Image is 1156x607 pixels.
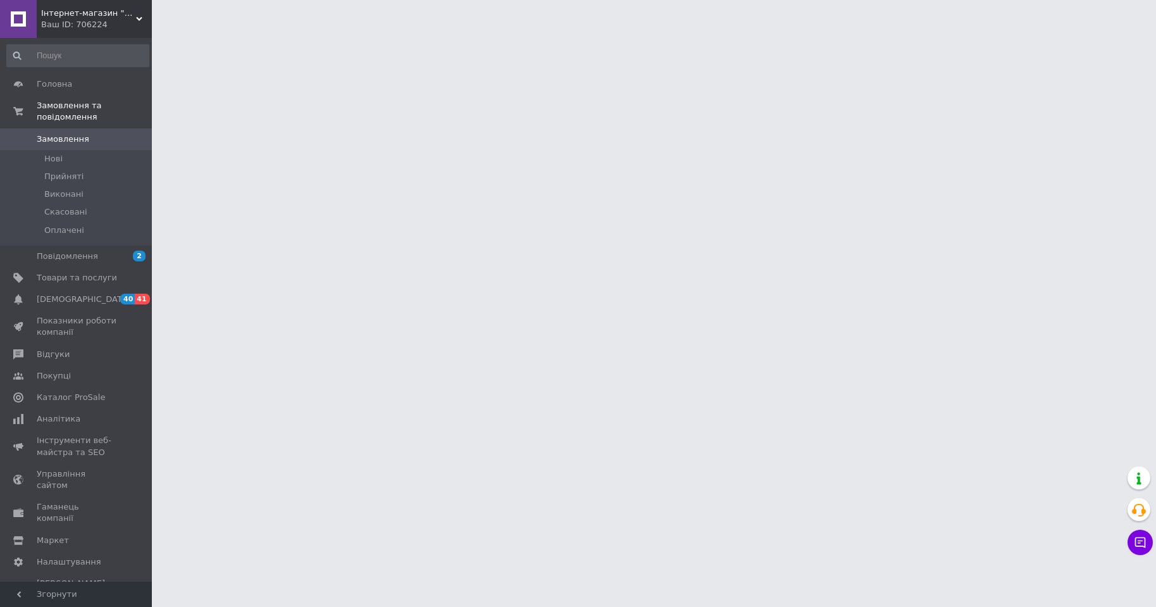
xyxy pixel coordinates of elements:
span: Інструменти веб-майстра та SEO [37,435,117,458]
span: Інтернет-магазин "Клік-Сервіс" [41,8,136,19]
span: Налаштування [37,556,101,568]
span: 2 [133,251,146,261]
span: Показники роботи компанії [37,315,117,338]
span: Аналітика [37,413,80,425]
span: Відгуки [37,349,70,360]
span: Покупці [37,370,71,382]
span: [DEMOGRAPHIC_DATA] [37,294,130,305]
span: Управління сайтом [37,468,117,491]
span: Товари та послуги [37,272,117,284]
span: Каталог ProSale [37,392,105,403]
span: Повідомлення [37,251,98,262]
span: 41 [135,294,149,304]
input: Пошук [6,44,149,67]
span: Нові [44,153,63,165]
span: Прийняті [44,171,84,182]
span: Виконані [44,189,84,200]
span: Скасовані [44,206,87,218]
span: Головна [37,78,72,90]
span: Маркет [37,535,69,546]
span: Оплачені [44,225,84,236]
span: Гаманець компанії [37,501,117,524]
span: Замовлення та повідомлення [37,100,152,123]
div: Ваш ID: 706224 [41,19,152,30]
span: 40 [120,294,135,304]
button: Чат з покупцем [1128,530,1153,555]
span: Замовлення [37,134,89,145]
